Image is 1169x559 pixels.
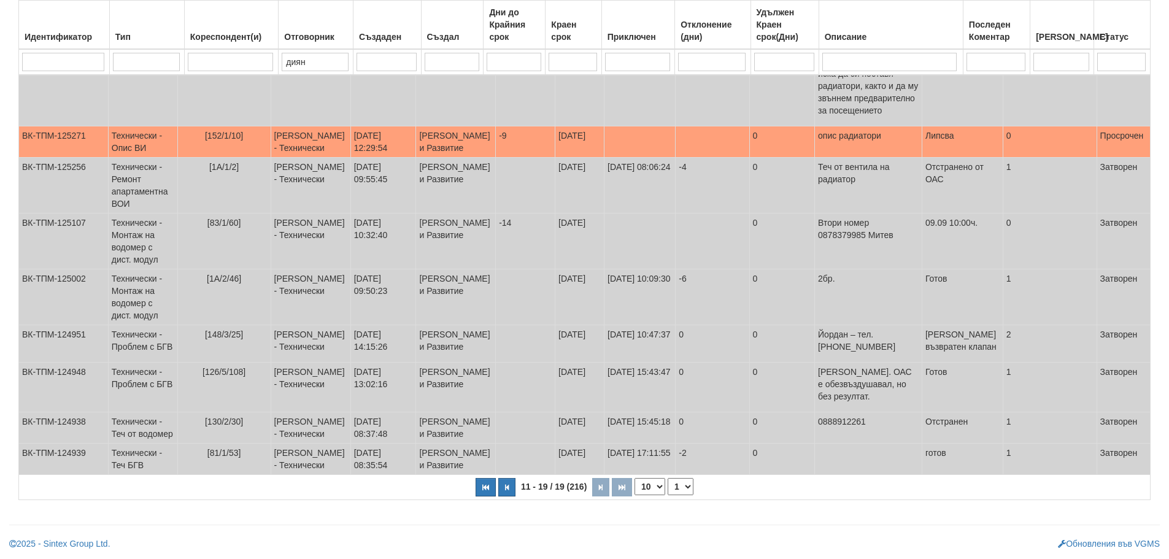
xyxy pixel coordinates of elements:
[604,444,676,475] td: [DATE] 17:11:55
[282,28,350,45] div: Отговорник
[1097,363,1150,412] td: Затворен
[749,363,814,412] td: 0
[416,325,496,363] td: [PERSON_NAME] и Развитие
[555,269,604,325] td: [DATE]
[676,412,749,444] td: 0
[612,478,632,496] button: Последна страница
[108,158,177,214] td: Технически - Ремонт апартаментна ВОИ
[205,417,243,426] span: [130/2/30]
[207,274,241,283] span: [1А/2/46]
[207,218,241,228] span: [83/1/60]
[925,448,946,458] span: готов
[604,412,676,444] td: [DATE] 15:45:18
[754,4,816,45] div: Удължен Краен срок(Дни)
[1003,444,1097,475] td: 1
[1097,214,1150,269] td: Затворен
[184,1,279,50] th: Кореспондент(и): No sort applied, activate to apply an ascending sort
[1097,325,1150,363] td: Затворен
[1097,126,1150,158] td: Просрочен
[822,28,960,45] div: Описание
[818,415,919,428] p: 0888912261
[205,131,243,141] span: [152/1/10]
[546,1,601,50] th: Краен срок: No sort applied, activate to apply an ascending sort
[604,363,676,412] td: [DATE] 15:43:47
[676,444,749,475] td: -2
[749,412,814,444] td: 0
[1094,1,1150,50] th: Статус: No sort applied, activate to apply an ascending sort
[350,158,416,214] td: [DATE] 09:55:45
[19,126,109,158] td: ВК-ТПМ-125271
[350,412,416,444] td: [DATE] 08:37:48
[1097,28,1147,45] div: Статус
[271,158,350,214] td: [PERSON_NAME] - Технически
[1097,269,1150,325] td: Затворен
[1097,412,1150,444] td: Затворен
[818,366,919,403] p: [PERSON_NAME]. ОАС е обезвъздушавал, но без резултат.
[1003,269,1097,325] td: 1
[271,412,350,444] td: [PERSON_NAME] - Технически
[925,274,947,283] span: Готов
[487,4,542,45] div: Дни до Крайния срок
[925,162,984,184] span: Отстранено от ОАС
[604,325,676,363] td: [DATE] 10:47:37
[749,158,814,214] td: 0
[188,28,276,45] div: Кореспондент(и)
[113,28,181,45] div: Тип
[416,214,496,269] td: [PERSON_NAME] и Развитие
[108,444,177,475] td: Технически - Теч БГВ
[749,269,814,325] td: 0
[350,325,416,363] td: [DATE] 14:15:26
[818,328,919,353] p: Йордан – тел. [PHONE_NUMBER]
[1003,325,1097,363] td: 2
[19,325,109,363] td: ВК-ТПМ-124951
[1033,28,1090,45] div: [PERSON_NAME]
[109,1,184,50] th: Тип: No sort applied, activate to apply an ascending sort
[416,412,496,444] td: [PERSON_NAME] и Развитие
[676,158,749,214] td: -4
[357,28,417,45] div: Създаден
[271,325,350,363] td: [PERSON_NAME] - Технически
[425,28,480,45] div: Създал
[350,444,416,475] td: [DATE] 08:35:54
[484,1,546,50] th: Дни до Крайния срок: No sort applied, activate to apply an ascending sort
[819,1,963,50] th: Описание: No sort applied, activate to apply an ascending sort
[19,412,109,444] td: ВК-ТПМ-124938
[499,218,511,228] span: -14
[279,1,353,50] th: Отговорник: No sort applied, activate to apply an ascending sort
[476,478,496,496] button: Първа страница
[1003,126,1097,158] td: 0
[205,330,243,339] span: [148/3/25]
[416,158,496,214] td: [PERSON_NAME] и Развитие
[350,126,416,158] td: [DATE] 12:29:54
[271,126,350,158] td: [PERSON_NAME] - Технически
[925,330,997,352] span: [PERSON_NAME] възвратен клапан
[108,269,177,325] td: Технически - Монтаж на водомер с дист. модул
[601,1,675,50] th: Приключен: No sort applied, activate to apply an ascending sort
[1003,214,1097,269] td: 0
[749,126,814,158] td: 0
[1003,412,1097,444] td: 1
[604,158,676,214] td: [DATE] 08:06:24
[1058,539,1160,549] a: Обновления във VGMS
[416,363,496,412] td: [PERSON_NAME] и Развитие
[518,482,590,492] span: 11 - 19 / 19 (216)
[635,478,665,495] select: Брой редове на страница
[555,158,604,214] td: [DATE]
[678,16,747,45] div: Отклонение (дни)
[925,417,968,426] span: Отстранен
[604,269,676,325] td: [DATE] 10:09:30
[592,478,609,496] button: Следваща страница
[925,218,978,228] span: 09.09 10:00ч.
[19,158,109,214] td: ВК-ТПМ-125256
[1030,1,1094,50] th: Брой Файлове: No sort applied, activate to apply an ascending sort
[555,412,604,444] td: [DATE]
[1097,444,1150,475] td: Затворен
[416,269,496,325] td: [PERSON_NAME] и Развитие
[499,131,506,141] span: -9
[668,478,693,495] select: Страница номер
[108,126,177,158] td: Технически - Опис ВИ
[108,325,177,363] td: Технически - Проблем с БГВ
[416,444,496,475] td: [PERSON_NAME] и Развитие
[421,1,484,50] th: Създал: No sort applied, activate to apply an ascending sort
[925,367,947,377] span: Готов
